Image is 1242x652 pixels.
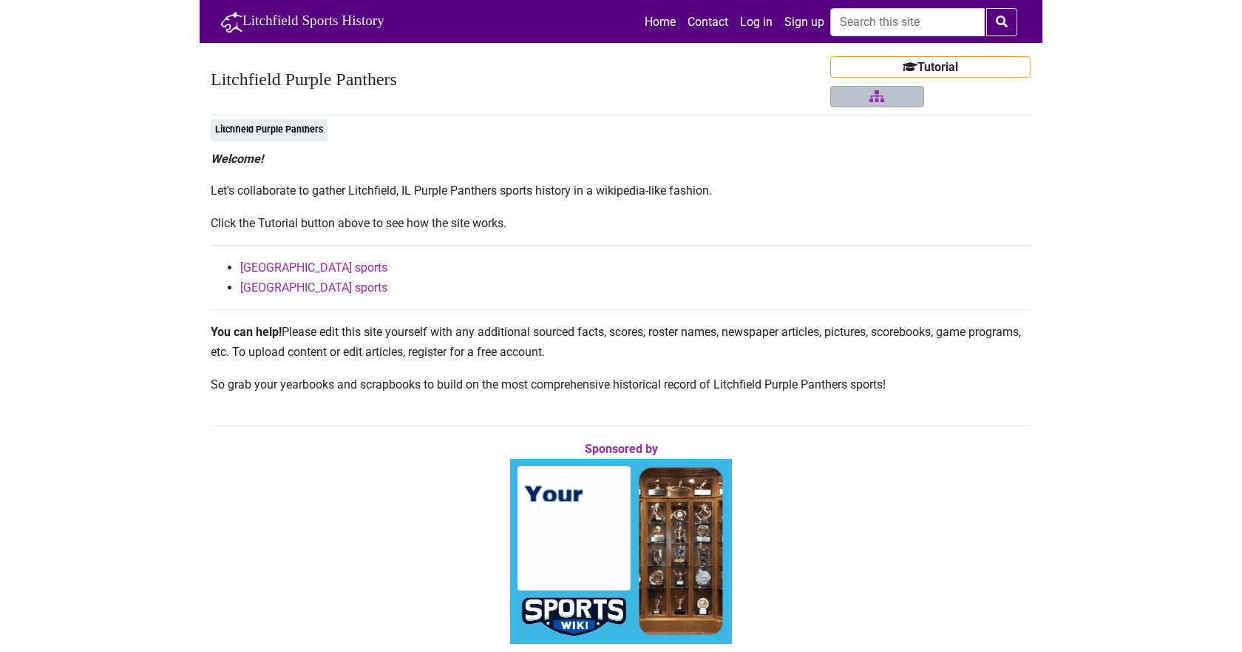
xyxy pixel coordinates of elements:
a: Litchfield Sports History [214,7,384,37]
a: Contact [682,6,734,38]
li: Litchfield Purple Panthers [215,123,323,137]
nav: breadcrumb [211,119,328,149]
span: Sponsored by [585,442,658,456]
button: initiate-search [986,8,1017,36]
p: Let's collaborate to gather Litchfield, IL Purple Panthers sports history in a wikipedia-like fas... [211,181,1031,201]
p: So grab your yearbooks and scrapbooks to build on the most comprehensive historical record of Lit... [211,374,1031,394]
input: Search [830,8,985,36]
em: Welcome! [211,152,263,166]
a: Log in [734,6,778,38]
strong: You can help! [211,325,282,339]
a: Sponsored by Sports Wiki [510,441,732,558]
a: [GEOGRAPHIC_DATA] sports [240,261,387,275]
img: Sports Wiki [510,459,732,644]
a: Sign up [778,6,830,38]
a: Home [639,6,682,38]
img: Logo [220,11,242,33]
p: Please edit this site yourself with any additional sourced facts, scores, roster names, newspaper... [211,322,1031,362]
button: Tutorial [830,56,1031,78]
p: Click the Tutorial button above to see how the site works. [211,213,1031,233]
a: [GEOGRAPHIC_DATA] sports [240,280,387,295]
h1: Litchfield Purple Panthers [211,69,827,90]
